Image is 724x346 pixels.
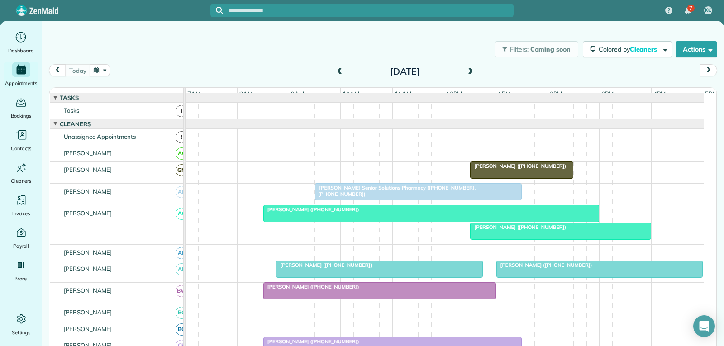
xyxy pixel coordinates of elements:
[216,7,223,14] svg: Focus search
[176,323,188,336] span: BG
[62,287,114,294] span: [PERSON_NAME]
[4,128,38,153] a: Contacts
[176,164,188,176] span: GM
[314,185,476,197] span: [PERSON_NAME] Senior Solutions Pharmacy ([PHONE_NUMBER], [PHONE_NUMBER])
[12,328,31,337] span: Settings
[341,90,361,97] span: 10am
[583,41,672,57] button: Colored byCleaners
[210,7,223,14] button: Focus search
[11,176,31,185] span: Cleaners
[263,284,360,290] span: [PERSON_NAME] ([PHONE_NUMBER])
[62,265,114,272] span: [PERSON_NAME]
[62,325,114,332] span: [PERSON_NAME]
[15,274,27,283] span: More
[4,312,38,337] a: Settings
[13,242,29,251] span: Payroll
[4,95,38,120] a: Bookings
[4,62,38,88] a: Appointments
[62,249,114,256] span: [PERSON_NAME]
[393,90,413,97] span: 11am
[176,147,188,160] span: AC
[496,90,512,97] span: 1pm
[11,144,31,153] span: Contacts
[600,90,616,97] span: 3pm
[496,262,593,268] span: [PERSON_NAME] ([PHONE_NUMBER])
[62,166,114,173] span: [PERSON_NAME]
[263,206,360,213] span: [PERSON_NAME] ([PHONE_NUMBER])
[348,66,462,76] h2: [DATE]
[703,90,719,97] span: 5pm
[276,262,372,268] span: [PERSON_NAME] ([PHONE_NUMBER])
[693,315,715,337] div: Open Intercom Messenger
[176,131,188,143] span: !
[176,307,188,319] span: BC
[263,338,360,345] span: [PERSON_NAME] ([PHONE_NUMBER])
[652,90,667,97] span: 4pm
[5,79,38,88] span: Appointments
[548,90,564,97] span: 2pm
[65,64,90,76] button: today
[678,1,697,21] div: 7 unread notifications
[700,64,717,76] button: next
[530,45,571,53] span: Coming soon
[58,94,81,101] span: Tasks
[4,193,38,218] a: Invoices
[176,247,188,259] span: AF
[176,263,188,275] span: AF
[62,188,114,195] span: [PERSON_NAME]
[510,45,529,53] span: Filters:
[289,90,306,97] span: 9am
[470,163,567,169] span: [PERSON_NAME] ([PHONE_NUMBER])
[186,90,202,97] span: 7am
[444,90,464,97] span: 12pm
[176,105,188,117] span: T
[62,149,114,156] span: [PERSON_NAME]
[62,308,114,316] span: [PERSON_NAME]
[176,285,188,297] span: BW
[8,46,34,55] span: Dashboard
[11,111,32,120] span: Bookings
[4,30,38,55] a: Dashboard
[49,64,66,76] button: prev
[58,120,93,128] span: Cleaners
[176,186,188,198] span: AB
[62,133,138,140] span: Unassigned Appointments
[705,7,711,14] span: KC
[470,224,567,230] span: [PERSON_NAME] ([PHONE_NUMBER])
[238,90,254,97] span: 8am
[630,45,659,53] span: Cleaners
[4,160,38,185] a: Cleaners
[12,209,30,218] span: Invoices
[4,225,38,251] a: Payroll
[62,107,81,114] span: Tasks
[676,41,717,57] button: Actions
[689,5,692,12] span: 7
[176,208,188,220] span: AC
[599,45,660,53] span: Colored by
[62,209,114,217] span: [PERSON_NAME]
